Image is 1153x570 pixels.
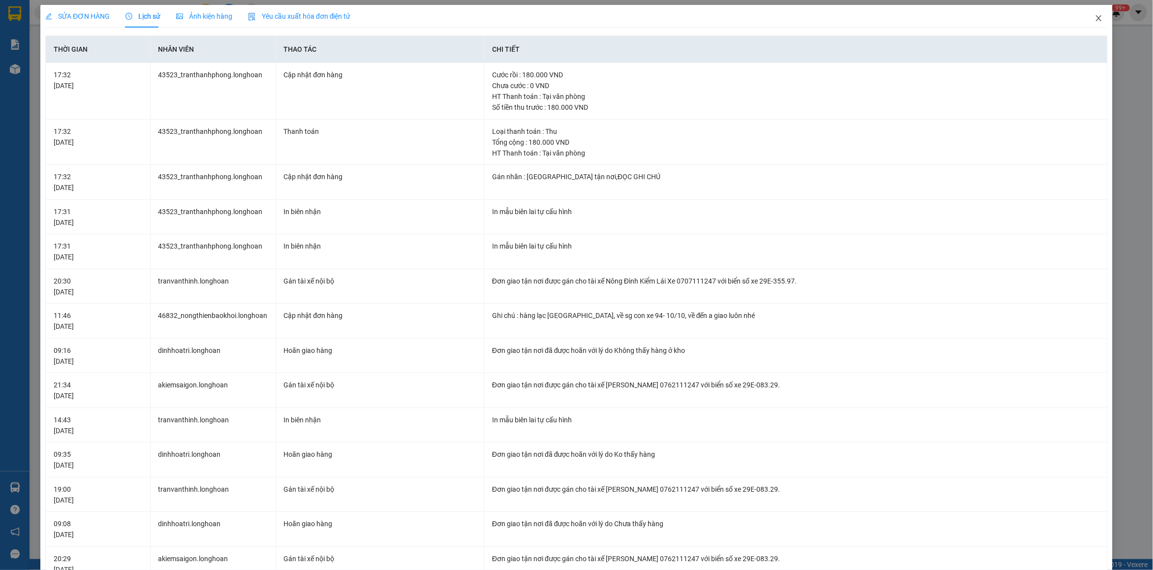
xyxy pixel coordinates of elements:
[284,484,476,495] div: Gán tài xế nội bộ
[54,206,142,228] div: 17:31 [DATE]
[284,345,476,356] div: Hoãn giao hàng
[151,269,276,304] td: tranvanthinh.longhoan
[284,241,476,252] div: In biên nhận
[151,234,276,269] td: 43523_tranthanhphong.longhoan
[151,63,276,120] td: 43523_tranthanhphong.longhoan
[492,276,1099,286] div: Đơn giao tận nơi được gán cho tài xế Nông Đình Kiểm Lái Xe 0707111247 với biển số xe 29E-355.97.
[151,477,276,512] td: tranvanthinh.longhoan
[492,345,1099,356] div: Đơn giao tận nơi đã được hoãn với lý do Không thấy hàng ở kho
[492,69,1099,80] div: Cước rồi : 180.000 VND
[492,148,1099,158] div: HT Thanh toán : Tại văn phòng
[45,13,52,20] span: edit
[54,484,142,506] div: 19:00 [DATE]
[125,13,132,20] span: clock-circle
[492,206,1099,217] div: In mẫu biên lai tự cấu hình
[54,518,142,540] div: 09:08 [DATE]
[151,408,276,443] td: tranvanthinh.longhoan
[492,91,1099,102] div: HT Thanh toán : Tại văn phòng
[151,120,276,165] td: 43523_tranthanhphong.longhoan
[492,241,1099,252] div: In mẫu biên lai tự cấu hình
[492,310,1099,321] div: Ghi chú : hàng lạc [GEOGRAPHIC_DATA], về sg con xe 94- 10/10, về đến a giao luôn nhé
[492,171,1099,182] div: Gán nhãn : [GEOGRAPHIC_DATA] tận nơi,ĐỌC GHI CHÚ
[284,380,476,390] div: Gán tài xế nội bộ
[284,449,476,460] div: Hoãn giao hàng
[284,414,476,425] div: In biên nhận
[46,36,151,63] th: Thời gian
[492,80,1099,91] div: Chưa cước : 0 VND
[492,414,1099,425] div: In mẫu biên lai tự cấu hình
[176,12,232,20] span: Ảnh kiện hàng
[276,36,485,63] th: Thao tác
[54,276,142,297] div: 20:30 [DATE]
[151,512,276,547] td: dinhhoatri.longhoan
[54,380,142,401] div: 21:34 [DATE]
[125,12,160,20] span: Lịch sử
[484,36,1108,63] th: Chi tiết
[45,12,110,20] span: SỬA ĐƠN HÀNG
[492,484,1099,495] div: Đơn giao tận nơi được gán cho tài xế [PERSON_NAME] 0762111247 với biển số xe 29E-083.29.
[492,380,1099,390] div: Đơn giao tận nơi được gán cho tài xế [PERSON_NAME] 0762111247 với biển số xe 29E-083.29.
[176,13,183,20] span: picture
[284,69,476,80] div: Cập nhật đơn hàng
[248,12,351,20] span: Yêu cầu xuất hóa đơn điện tử
[54,345,142,367] div: 09:16 [DATE]
[248,13,256,21] img: icon
[151,443,276,477] td: dinhhoatri.longhoan
[54,126,142,148] div: 17:32 [DATE]
[1095,14,1103,22] span: close
[492,553,1099,564] div: Đơn giao tận nơi được gán cho tài xế [PERSON_NAME] 0762111247 với biển số xe 29E-083.29.
[284,276,476,286] div: Gán tài xế nội bộ
[284,171,476,182] div: Cập nhật đơn hàng
[151,339,276,374] td: dinhhoatri.longhoan
[492,449,1099,460] div: Đơn giao tận nơi đã được hoãn với lý do Ko thấy hàng
[151,36,276,63] th: Nhân viên
[54,414,142,436] div: 14:43 [DATE]
[54,241,142,262] div: 17:31 [DATE]
[54,449,142,471] div: 09:35 [DATE]
[151,304,276,339] td: 46832_nongthienbaokhoi.longhoan
[492,518,1099,529] div: Đơn giao tận nơi đã được hoãn với lý do Chưa thấy hàng
[284,206,476,217] div: In biên nhận
[284,310,476,321] div: Cập nhật đơn hàng
[492,137,1099,148] div: Tổng cộng : 180.000 VND
[284,126,476,137] div: Thanh toán
[54,310,142,332] div: 11:46 [DATE]
[151,373,276,408] td: akiemsaigon.longhoan
[151,165,276,200] td: 43523_tranthanhphong.longhoan
[492,102,1099,113] div: Số tiền thu trước : 180.000 VND
[284,518,476,529] div: Hoãn giao hàng
[54,171,142,193] div: 17:32 [DATE]
[492,126,1099,137] div: Loại thanh toán : Thu
[54,69,142,91] div: 17:32 [DATE]
[151,200,276,235] td: 43523_tranthanhphong.longhoan
[1085,5,1113,32] button: Close
[284,553,476,564] div: Gán tài xế nội bộ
